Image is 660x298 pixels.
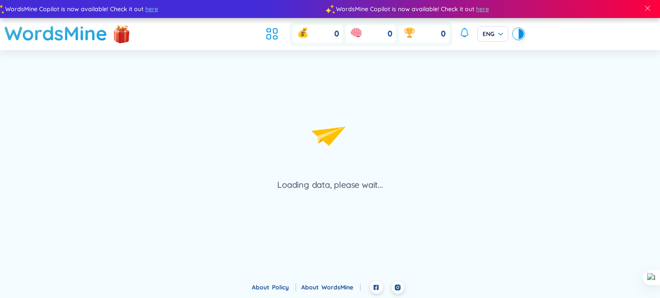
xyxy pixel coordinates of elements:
div: About [252,283,296,292]
span: here [476,4,489,14]
div: About [301,283,361,292]
img: flashSalesIcon.a7f4f837.png [113,21,130,46]
div: Loading data, please wait... [277,179,382,191]
span: ENG [483,30,503,38]
a: WordsMine [4,18,107,48]
span: 0 [388,29,392,39]
span: here [145,4,158,14]
a: Policy [272,283,296,291]
span: 0 [334,29,339,39]
a: WordsMine [321,283,361,291]
span: 0 [441,29,446,39]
